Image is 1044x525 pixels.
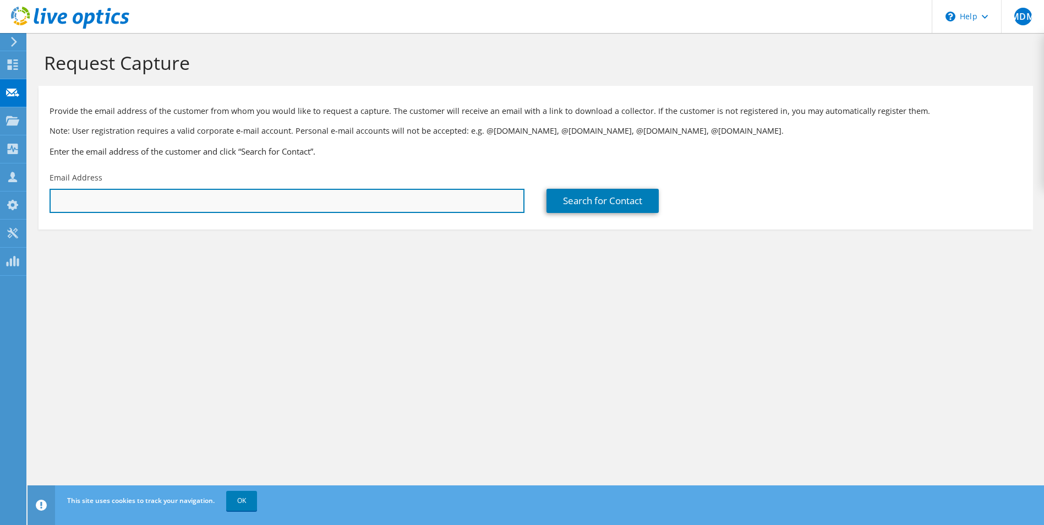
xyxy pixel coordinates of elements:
[945,12,955,21] svg: \n
[50,145,1022,157] h3: Enter the email address of the customer and click “Search for Contact”.
[546,189,659,213] a: Search for Contact
[1014,8,1032,25] span: MDM
[226,491,257,511] a: OK
[44,51,1022,74] h1: Request Capture
[50,125,1022,137] p: Note: User registration requires a valid corporate e-mail account. Personal e-mail accounts will ...
[50,105,1022,117] p: Provide the email address of the customer from whom you would like to request a capture. The cust...
[50,172,102,183] label: Email Address
[67,496,215,505] span: This site uses cookies to track your navigation.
